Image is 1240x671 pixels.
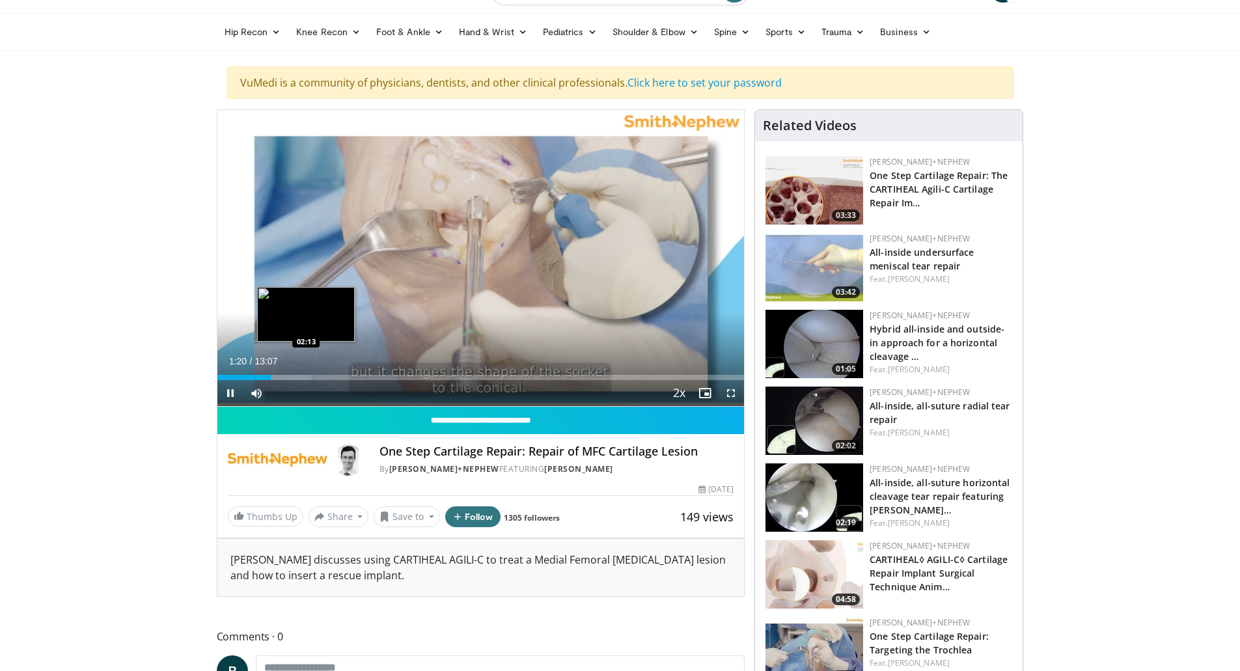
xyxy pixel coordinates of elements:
a: [PERSON_NAME] [888,657,950,668]
div: VuMedi is a community of physicians, dentists, and other clinical professionals. [227,66,1014,99]
a: Thumbs Up [228,506,303,527]
div: Feat. [870,517,1012,529]
a: Foot & Ankle [368,19,451,45]
span: 03:42 [832,286,860,298]
span: 02:02 [832,440,860,452]
img: Avatar [333,445,364,476]
a: [PERSON_NAME] [544,463,613,474]
span: 13:07 [255,356,277,366]
button: Fullscreen [718,380,744,406]
a: [PERSON_NAME] [888,364,950,375]
a: Click here to set your password [627,75,782,90]
a: Hand & Wrist [451,19,535,45]
div: Feat. [870,364,1012,376]
a: 03:33 [765,156,863,225]
a: [PERSON_NAME]+Nephew [870,540,970,551]
span: 04:58 [832,594,860,605]
a: 03:42 [765,233,863,301]
a: All-inside, all-suture radial tear repair [870,400,1010,426]
a: [PERSON_NAME] [888,427,950,438]
button: Share [309,506,369,527]
button: Save to [374,506,440,527]
button: Playback Rate [666,380,692,406]
span: 02:19 [832,517,860,528]
h4: One Step Cartilage Repair: Repair of MFC Cartilage Lesion [379,445,734,459]
span: 01:05 [832,363,860,375]
a: 02:19 [765,463,863,532]
img: image.jpeg [257,287,355,342]
a: [PERSON_NAME]+Nephew [870,617,970,628]
img: 0d5ae7a0-0009-4902-af95-81e215730076.150x105_q85_crop-smart_upscale.jpg [765,387,863,455]
a: Knee Recon [288,19,368,45]
a: [PERSON_NAME]+Nephew [870,310,970,321]
a: [PERSON_NAME]+Nephew [870,387,970,398]
span: 1:20 [229,356,247,366]
span: 03:33 [832,210,860,221]
a: Hybrid all-inside and outside-in approach for a horizontal cleavage … [870,323,1004,363]
button: Mute [243,380,269,406]
span: 149 views [680,509,734,525]
img: 364c13b8-bf65-400b-a941-5a4a9c158216.150x105_q85_crop-smart_upscale.jpg [765,310,863,378]
a: 1305 followers [504,512,560,523]
a: 02:02 [765,387,863,455]
a: All-inside undersurface meniscal tear repair [870,246,974,272]
a: Shoulder & Elbow [605,19,706,45]
img: 173c071b-399e-4fbc-8156-5fdd8d6e2d0e.150x105_q85_crop-smart_upscale.jpg [765,463,863,532]
a: [PERSON_NAME] [888,517,950,528]
a: Business [872,19,939,45]
a: CARTIHEAL◊ AGILI-C◊ Cartilage Repair Implant Surgical Technique Anim… [870,553,1008,593]
div: Feat. [870,273,1012,285]
button: Pause [217,380,243,406]
a: One Step Cartilage Repair: Targeting the Trochlea [870,630,989,656]
img: 781f413f-8da4-4df1-9ef9-bed9c2d6503b.150x105_q85_crop-smart_upscale.jpg [765,156,863,225]
a: [PERSON_NAME] [888,273,950,284]
a: One Step Cartilage Repair: The CARTIHEAL Agili-C Cartilage Repair Im… [870,169,1008,209]
div: Feat. [870,657,1012,669]
a: 04:58 [765,540,863,609]
a: Spine [706,19,758,45]
a: Sports [758,19,814,45]
span: Comments 0 [217,628,745,645]
a: Trauma [814,19,873,45]
a: [PERSON_NAME]+Nephew [870,156,970,167]
a: Pediatrics [535,19,605,45]
button: Follow [445,506,501,527]
img: 0d962de6-6f40-43c7-a91b-351674d85659.150x105_q85_crop-smart_upscale.jpg [765,540,863,609]
a: All-inside, all-suture horizontal cleavage tear repair featuring [PERSON_NAME]… [870,476,1010,516]
a: [PERSON_NAME]+Nephew [870,463,970,474]
button: Enable picture-in-picture mode [692,380,718,406]
div: Progress Bar [217,375,745,380]
div: [DATE] [698,484,734,495]
img: Smith+Nephew [228,445,327,476]
a: 01:05 [765,310,863,378]
a: [PERSON_NAME]+Nephew [870,233,970,244]
span: / [250,356,253,366]
h4: Related Videos [763,118,857,133]
img: 02c34c8e-0ce7-40b9-85e3-cdd59c0970f9.150x105_q85_crop-smart_upscale.jpg [765,233,863,301]
div: [PERSON_NAME] discusses using CARTIHEAL AGILI-C to treat a Medial Femoral [MEDICAL_DATA] lesion a... [217,539,745,596]
div: By FEATURING [379,463,734,475]
div: Feat. [870,427,1012,439]
a: Hip Recon [217,19,289,45]
a: [PERSON_NAME]+Nephew [389,463,499,474]
video-js: Video Player [217,110,745,407]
